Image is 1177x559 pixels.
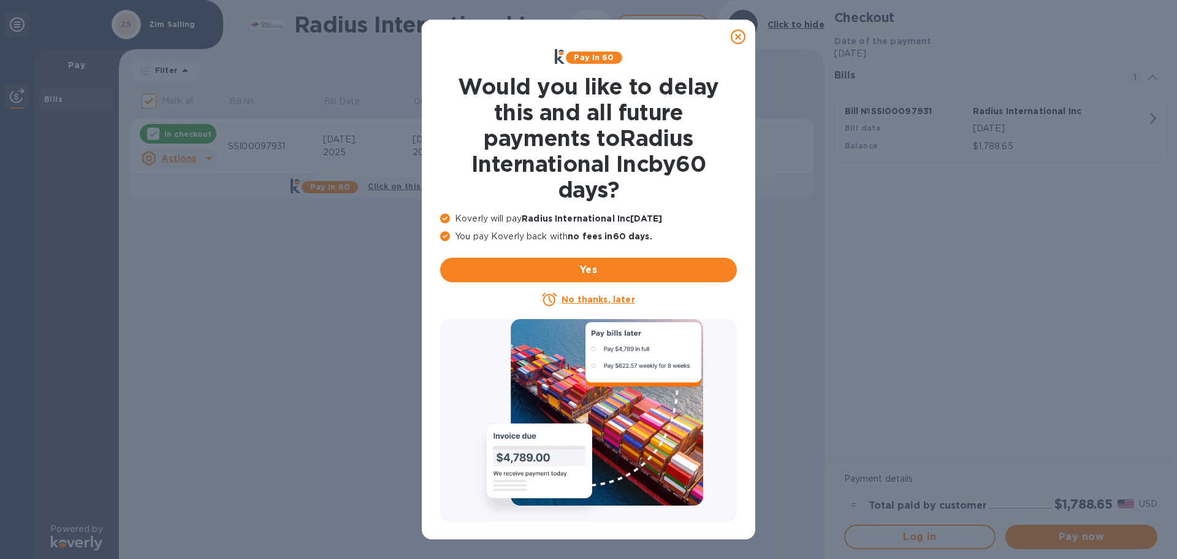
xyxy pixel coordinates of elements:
span: Yes [450,263,727,277]
u: No thanks, later [562,295,634,304]
b: no fees in 60 days . [568,231,652,241]
h1: Would you like to delay this and all future payments to Radius International Inc by 60 days ? [440,74,737,202]
p: You pay Koverly back with [440,230,737,243]
b: Pay in 60 [574,53,614,62]
p: Koverly will pay [440,212,737,225]
b: Radius International Inc [DATE] [522,214,662,223]
button: Yes [440,258,737,282]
